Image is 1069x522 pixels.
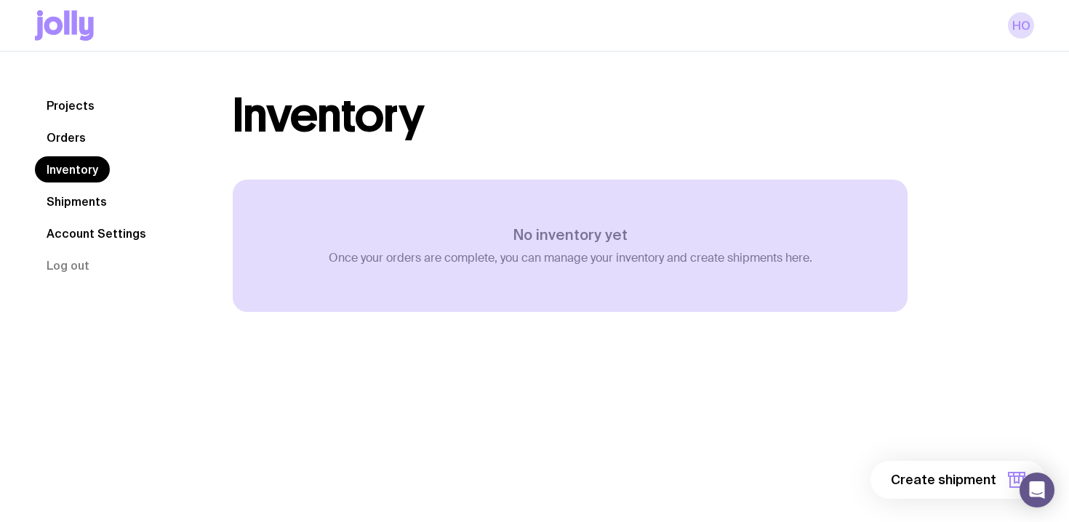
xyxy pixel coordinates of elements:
[870,461,1046,499] button: Create shipment
[233,92,424,139] h1: Inventory
[1020,473,1054,507] div: Open Intercom Messenger
[35,124,97,150] a: Orders
[35,156,110,182] a: Inventory
[891,471,996,489] span: Create shipment
[329,251,812,265] p: Once your orders are complete, you can manage your inventory and create shipments here.
[35,252,101,278] button: Log out
[329,226,812,244] h3: No inventory yet
[1008,12,1034,39] a: HO
[35,220,158,246] a: Account Settings
[35,92,106,119] a: Projects
[35,188,119,214] a: Shipments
